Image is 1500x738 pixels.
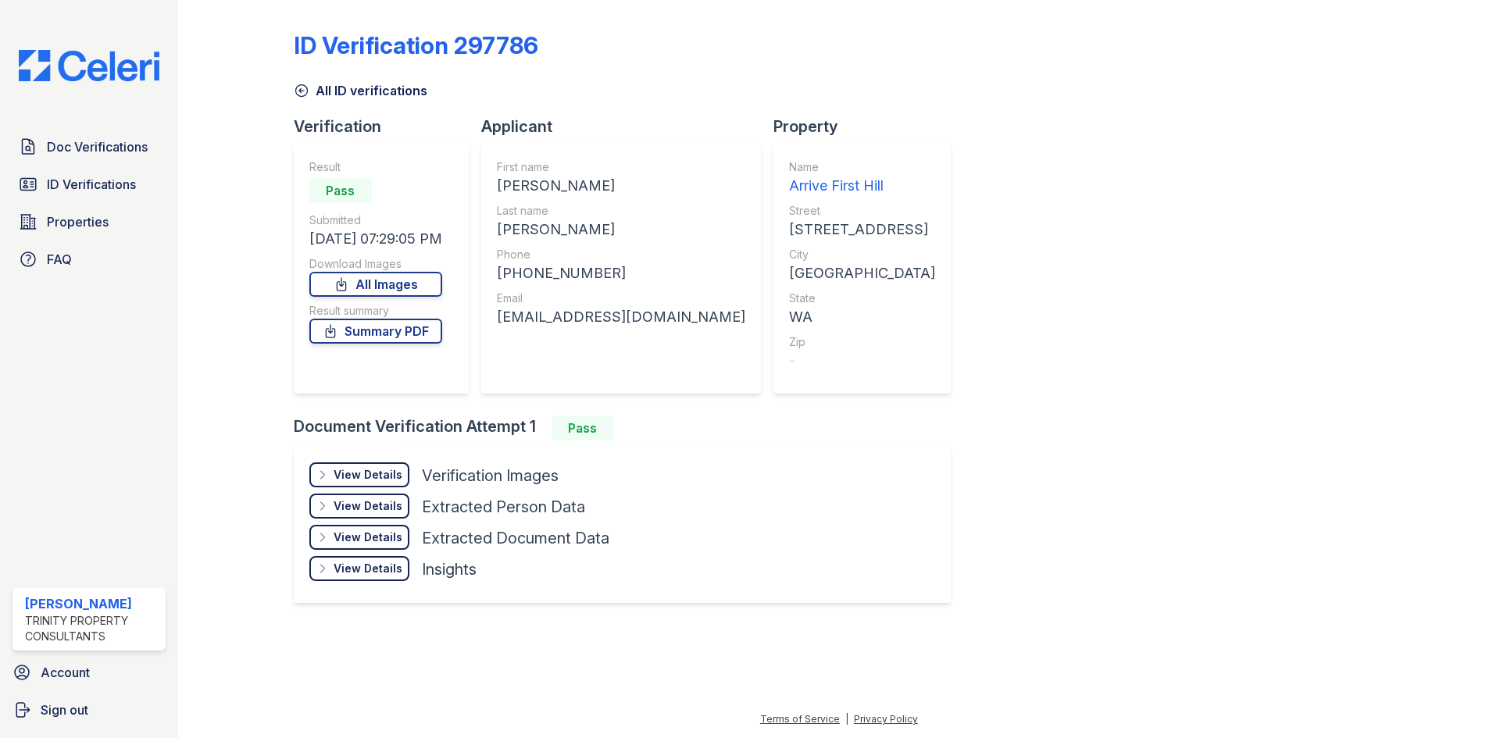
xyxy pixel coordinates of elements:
[334,529,402,545] div: View Details
[6,657,172,688] a: Account
[789,334,935,350] div: Zip
[47,212,109,231] span: Properties
[25,613,159,644] div: Trinity Property Consultants
[789,262,935,284] div: [GEOGRAPHIC_DATA]
[309,212,442,228] div: Submitted
[497,262,745,284] div: [PHONE_NUMBER]
[41,701,88,719] span: Sign out
[12,206,166,237] a: Properties
[789,203,935,219] div: Street
[47,137,148,156] span: Doc Verifications
[481,116,773,137] div: Applicant
[552,415,614,440] div: Pass
[309,319,442,344] a: Summary PDF
[789,175,935,197] div: Arrive First Hill
[789,219,935,241] div: [STREET_ADDRESS]
[309,228,442,250] div: [DATE] 07:29:05 PM
[497,247,745,262] div: Phone
[497,291,745,306] div: Email
[773,116,963,137] div: Property
[497,175,745,197] div: [PERSON_NAME]
[25,594,159,613] div: [PERSON_NAME]
[309,303,442,319] div: Result summary
[41,663,90,682] span: Account
[789,247,935,262] div: City
[294,116,481,137] div: Verification
[294,31,538,59] div: ID Verification 297786
[422,465,559,487] div: Verification Images
[845,713,848,725] div: |
[497,203,745,219] div: Last name
[47,250,72,269] span: FAQ
[12,131,166,162] a: Doc Verifications
[6,694,172,726] a: Sign out
[789,306,935,328] div: WA
[12,169,166,200] a: ID Verifications
[854,713,918,725] a: Privacy Policy
[422,558,477,580] div: Insights
[294,81,427,100] a: All ID verifications
[760,713,840,725] a: Terms of Service
[422,527,609,549] div: Extracted Document Data
[309,178,372,203] div: Pass
[309,256,442,272] div: Download Images
[497,306,745,328] div: [EMAIL_ADDRESS][DOMAIN_NAME]
[789,159,935,175] div: Name
[497,159,745,175] div: First name
[789,350,935,372] div: -
[334,498,402,514] div: View Details
[294,415,963,440] div: Document Verification Attempt 1
[12,244,166,275] a: FAQ
[309,272,442,297] a: All Images
[334,467,402,483] div: View Details
[497,219,745,241] div: [PERSON_NAME]
[334,561,402,576] div: View Details
[789,159,935,197] a: Name Arrive First Hill
[6,50,172,81] img: CE_Logo_Blue-a8612792a0a2168367f1c8372b55b34899dd931a85d93a1a3d3e32e68fde9ad4.png
[789,291,935,306] div: State
[309,159,442,175] div: Result
[422,496,585,518] div: Extracted Person Data
[47,175,136,194] span: ID Verifications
